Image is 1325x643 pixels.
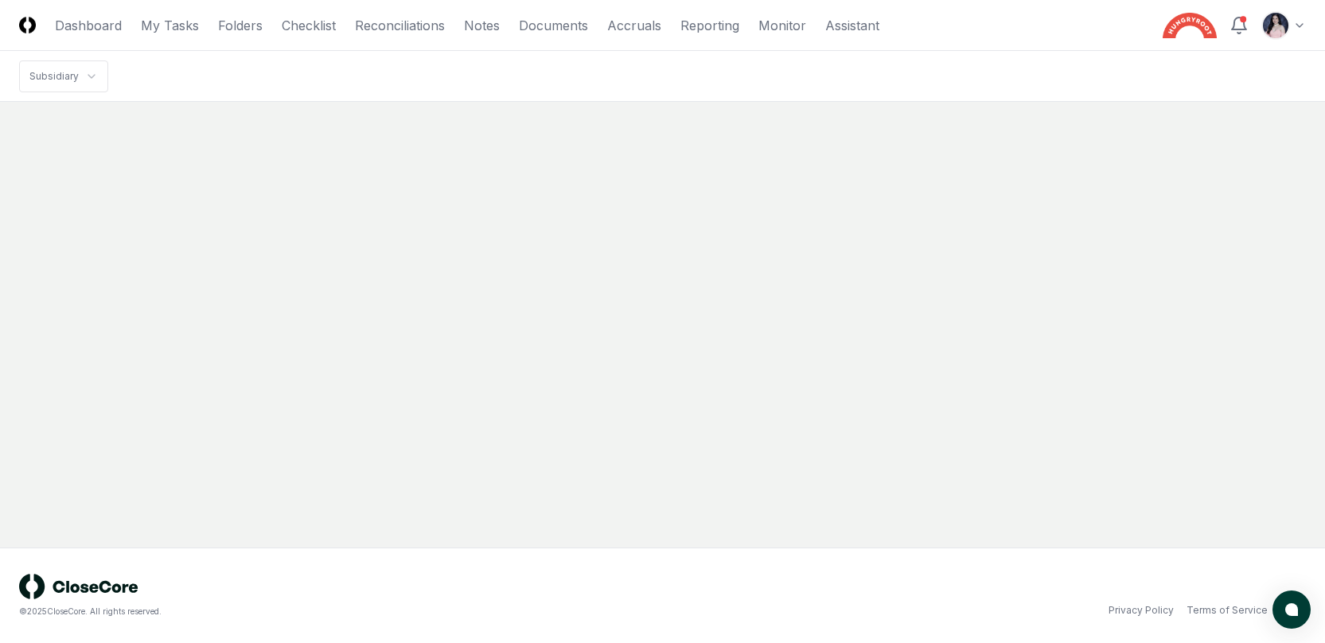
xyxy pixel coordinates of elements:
div: Subsidiary [29,69,79,84]
a: My Tasks [141,16,199,35]
button: atlas-launcher [1272,590,1311,629]
img: Logo [19,17,36,33]
a: Dashboard [55,16,122,35]
a: Documents [519,16,588,35]
a: Terms of Service [1187,603,1268,618]
a: Reporting [680,16,739,35]
a: Privacy Policy [1109,603,1174,618]
a: Reconciliations [355,16,445,35]
a: Assistant [825,16,879,35]
a: Monitor [758,16,806,35]
a: Notes [464,16,500,35]
nav: breadcrumb [19,60,108,92]
div: © 2025 CloseCore. All rights reserved. [19,606,663,618]
img: Hungryroot logo [1163,13,1217,38]
img: logo [19,574,138,599]
a: Accruals [607,16,661,35]
a: Folders [218,16,263,35]
a: Checklist [282,16,336,35]
img: ACg8ocK1rwy8eqCe8mfIxWeyxIbp_9IQcG1JX1XyIUBvatxmYFCosBjk=s96-c [1263,13,1288,38]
